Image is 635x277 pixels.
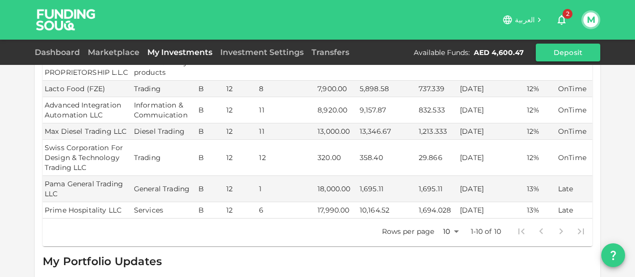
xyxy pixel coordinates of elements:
[556,202,592,219] td: Late
[196,81,224,97] td: B
[417,176,458,202] td: 1,695.11
[358,202,417,219] td: 10,164.52
[417,97,458,123] td: 832.533
[316,202,358,219] td: 17,990.00
[132,81,196,97] td: Trading
[583,12,598,27] button: M
[525,176,556,202] td: 13%
[515,15,535,24] span: العربية
[458,176,525,202] td: [DATE]
[316,123,358,140] td: 13,000.00
[196,123,224,140] td: B
[458,123,525,140] td: [DATE]
[417,202,458,219] td: 1,694.028
[132,97,196,123] td: Information & Commuication
[358,140,417,176] td: 358.40
[525,81,556,97] td: 12%
[556,176,592,202] td: Late
[414,48,470,57] div: Available Funds :
[132,176,196,202] td: General Trading
[316,81,358,97] td: 7,900.00
[458,97,525,123] td: [DATE]
[257,123,316,140] td: 11
[43,123,132,140] td: Max Diesel Trading LLC
[257,202,316,219] td: 6
[458,140,525,176] td: [DATE]
[439,224,462,239] div: 10
[471,226,502,236] p: 1-10 of 10
[417,140,458,176] td: 29.866
[132,123,196,140] td: Diesel Trading
[525,202,556,219] td: 13%
[43,81,132,97] td: Lacto Food (FZE)
[316,140,358,176] td: 320.00
[143,48,216,57] a: My Investments
[556,97,592,123] td: OnTime
[257,81,316,97] td: 8
[525,123,556,140] td: 12%
[224,176,257,202] td: 12
[382,226,435,236] p: Rows per page
[556,140,592,176] td: OnTime
[132,140,196,176] td: Trading
[224,81,257,97] td: 12
[474,48,524,57] div: AED 4,600.47
[224,140,257,176] td: 12
[224,202,257,219] td: 12
[224,97,257,123] td: 12
[556,123,592,140] td: OnTime
[196,140,224,176] td: B
[224,123,257,140] td: 12
[43,97,132,123] td: Advanced Integration Automation LLC
[556,81,592,97] td: OnTime
[84,48,143,57] a: Marketplace
[43,255,162,268] span: My Portfolio Updates
[552,10,571,30] button: 2
[358,123,417,140] td: 13,346.67
[458,202,525,219] td: [DATE]
[525,97,556,123] td: 12%
[257,140,316,176] td: 12
[316,176,358,202] td: 18,000.00
[43,202,132,219] td: Prime Hospitality LLC
[601,243,625,267] button: question
[216,48,308,57] a: Investment Settings
[525,140,556,176] td: 12%
[257,97,316,123] td: 11
[257,176,316,202] td: 1
[563,9,572,19] span: 2
[358,176,417,202] td: 1,695.11
[196,97,224,123] td: B
[35,48,84,57] a: Dashboard
[536,44,600,61] button: Deposit
[417,81,458,97] td: 737.339
[358,81,417,97] td: 5,898.58
[132,202,196,219] td: Services
[196,202,224,219] td: B
[43,140,132,176] td: Swiss Corporation For Design & Technology Trading LLC
[417,123,458,140] td: 1,213.333
[196,176,224,202] td: B
[358,97,417,123] td: 9,157.87
[458,81,525,97] td: [DATE]
[308,48,353,57] a: Transfers
[43,176,132,202] td: Pama General Trading LLC
[316,97,358,123] td: 8,920.00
